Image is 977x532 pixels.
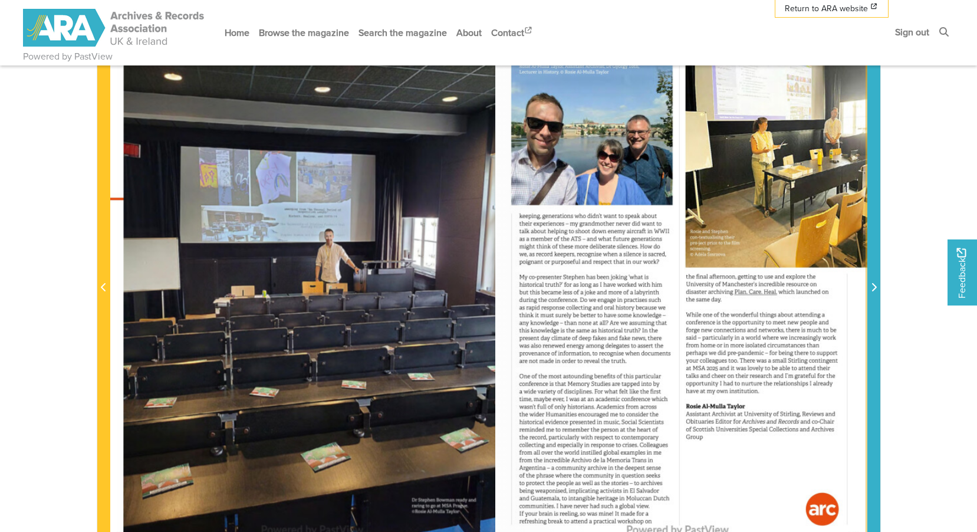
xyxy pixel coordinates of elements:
[254,17,354,48] a: Browse the magazine
[220,17,254,48] a: Home
[354,17,452,48] a: Search the magazine
[23,9,206,47] img: ARA - ARC Magazine | Powered by PastView
[955,248,969,298] span: Feedback
[23,2,206,54] a: ARA - ARC Magazine | Powered by PastView logo
[890,17,934,48] a: Sign out
[23,50,113,64] a: Powered by PastView
[486,17,538,48] a: Contact
[785,2,868,15] span: Return to ARA website
[948,239,977,306] a: Would you like to provide feedback?
[452,17,486,48] a: About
